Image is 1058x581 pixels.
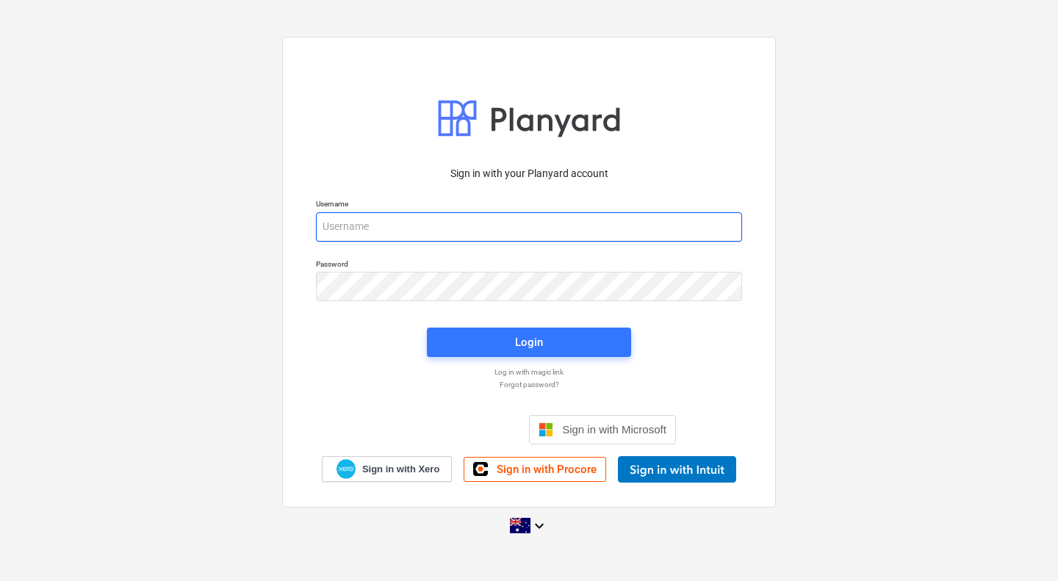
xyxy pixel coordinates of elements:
span: Sign in with Microsoft [562,423,666,436]
input: Username [316,212,742,242]
a: Log in with magic link [309,367,749,377]
a: Sign in with Xero [322,456,453,482]
iframe: Chat Widget [985,510,1058,581]
img: Microsoft logo [539,422,553,437]
p: Password [316,259,742,272]
div: Login [515,333,543,352]
span: Sign in with Xero [362,463,439,476]
a: Sign in with Procore [464,457,606,482]
span: Sign in with Procore [497,463,597,476]
p: Username [316,199,742,212]
p: Sign in with your Planyard account [316,166,742,181]
a: Forgot password? [309,380,749,389]
button: Login [427,328,631,357]
iframe: Sign in with Google Button [375,414,525,446]
img: Xero logo [337,459,356,479]
i: keyboard_arrow_down [530,517,548,535]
